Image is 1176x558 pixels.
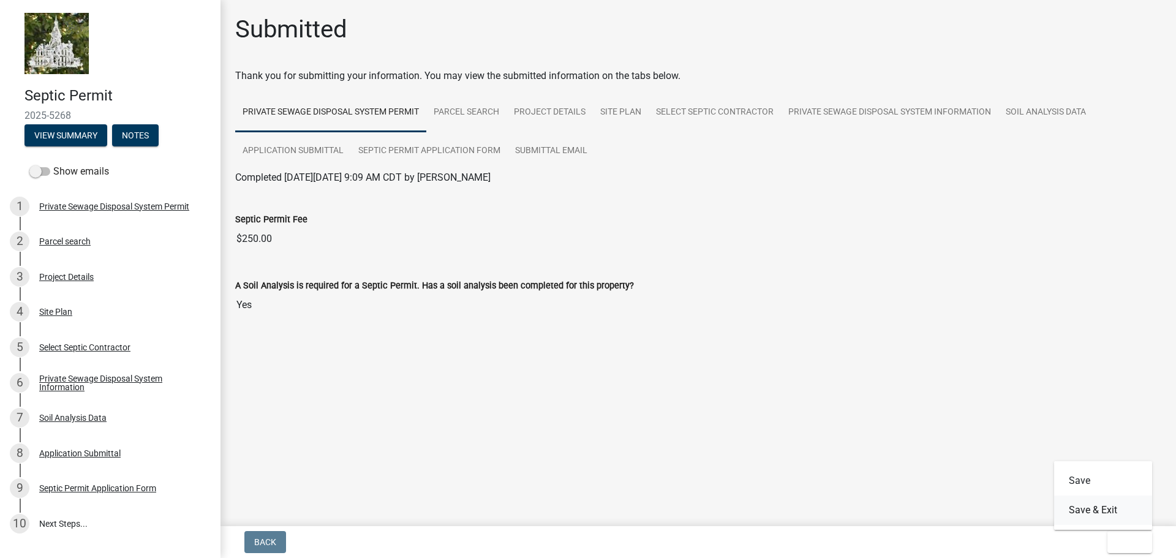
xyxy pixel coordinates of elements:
label: Septic Permit Fee [235,216,307,224]
div: Select Septic Contractor [39,343,130,352]
div: Septic Permit Application Form [39,484,156,492]
a: Application Submittal [235,132,351,171]
span: 2025-5268 [24,110,196,121]
a: Project Details [507,93,593,132]
wm-modal-confirm: Notes [112,131,159,141]
button: Back [244,531,286,553]
div: 8 [10,443,29,463]
button: Save & Exit [1054,496,1152,525]
h4: Septic Permit [24,87,211,105]
div: Soil Analysis Data [39,413,107,422]
a: Site Plan [593,93,649,132]
div: 2 [10,232,29,251]
div: Private Sewage Disposal System Permit [39,202,189,211]
button: Save [1054,466,1152,496]
div: Parcel search [39,237,91,246]
img: Marshall County, Iowa [24,13,89,74]
div: 9 [10,478,29,498]
div: Private Sewage Disposal System Information [39,374,201,391]
div: 4 [10,302,29,322]
div: 5 [10,337,29,357]
span: Back [254,537,276,547]
div: 10 [10,514,29,533]
a: Private Sewage Disposal System Information [781,93,998,132]
div: 7 [10,408,29,428]
div: Project Details [39,273,94,281]
div: 3 [10,267,29,287]
div: 6 [10,373,29,393]
h1: Submitted [235,15,347,44]
button: Notes [112,124,159,146]
a: Private Sewage Disposal System Permit [235,93,426,132]
div: 1 [10,197,29,216]
div: Site Plan [39,307,72,316]
div: Application Submittal [39,449,121,458]
label: Show emails [29,164,109,179]
span: Completed [DATE][DATE] 9:09 AM CDT by [PERSON_NAME] [235,172,491,183]
button: View Summary [24,124,107,146]
a: Septic Permit Application Form [351,132,508,171]
button: Exit [1107,531,1152,553]
div: Thank you for submitting your information. You may view the submitted information on the tabs below. [235,69,1161,83]
wm-modal-confirm: Summary [24,131,107,141]
span: Exit [1117,537,1135,547]
a: Submittal Email [508,132,595,171]
label: A Soil Analysis is required for a Septic Permit. Has a soil analysis been completed for this prop... [235,282,634,290]
a: Select Septic Contractor [649,93,781,132]
a: Soil Analysis Data [998,93,1093,132]
div: Exit [1054,461,1152,530]
a: Parcel search [426,93,507,132]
